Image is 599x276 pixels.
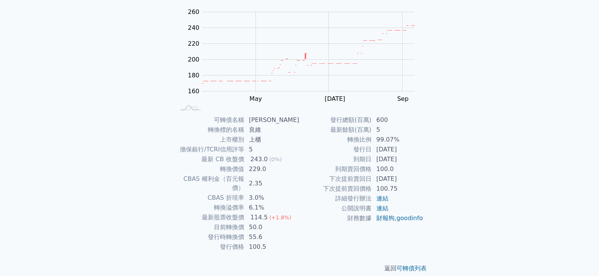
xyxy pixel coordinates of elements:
div: 聊天小工具 [561,240,599,276]
p: 返回 [167,264,433,273]
td: 詳細發行辦法 [300,194,372,204]
td: 下次提前賣回日 [300,174,372,184]
td: CBAS 權利金（百元報價） [176,174,245,193]
td: 良維 [245,125,300,135]
td: 6.1% [245,203,300,213]
span: (0%) [269,156,282,162]
tspan: 260 [188,8,200,15]
td: , [372,213,424,223]
a: 連結 [376,205,388,212]
tspan: 200 [188,56,200,63]
tspan: Sep [397,95,409,102]
td: 發行價格 [176,242,245,252]
td: 下次提前賣回價格 [300,184,372,194]
td: 最新餘額(百萬) [300,125,372,135]
tspan: [DATE] [325,95,345,102]
span: (+1.8%) [269,214,291,220]
td: [DATE] [372,145,424,154]
td: 轉換價值 [176,164,245,174]
td: 財務數據 [300,213,372,223]
td: 最新 CB 收盤價 [176,154,245,164]
td: 發行日 [300,145,372,154]
td: 發行總額(百萬) [300,115,372,125]
td: 到期日 [300,154,372,164]
td: 3.0% [245,193,300,203]
td: [DATE] [372,174,424,184]
td: 50.0 [245,222,300,232]
td: 55.6 [245,232,300,242]
td: 100.0 [372,164,424,174]
a: 連結 [376,195,388,202]
tspan: 240 [188,24,200,31]
td: 到期賣回價格 [300,164,372,174]
tspan: 220 [188,40,200,47]
td: 轉換標的名稱 [176,125,245,135]
td: 目前轉換價 [176,222,245,232]
td: 可轉債名稱 [176,115,245,125]
td: 發行時轉換價 [176,232,245,242]
tspan: 160 [188,88,200,95]
g: Chart [184,8,426,118]
td: 99.07% [372,135,424,145]
td: 100.5 [245,242,300,252]
a: goodinfo [396,214,423,222]
td: 2.35 [245,174,300,193]
td: [PERSON_NAME] [245,115,300,125]
td: 轉換溢價率 [176,203,245,213]
td: [DATE] [372,154,424,164]
div: 114.5 [249,213,269,222]
td: 上市櫃別 [176,135,245,145]
td: 擔保銀行/TCRI信用評等 [176,145,245,154]
td: 上櫃 [245,135,300,145]
td: 公開說明書 [300,204,372,213]
a: 財報狗 [376,214,395,222]
td: 最新股票收盤價 [176,213,245,222]
iframe: Chat Widget [561,240,599,276]
td: 100.75 [372,184,424,194]
td: 600 [372,115,424,125]
tspan: May [249,95,262,102]
a: 可轉債列表 [396,265,427,272]
tspan: 180 [188,72,200,79]
td: 5 [372,125,424,135]
td: 229.0 [245,164,300,174]
td: CBAS 折現率 [176,193,245,203]
td: 轉換比例 [300,135,372,145]
div: 243.0 [249,155,269,164]
td: 5 [245,145,300,154]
